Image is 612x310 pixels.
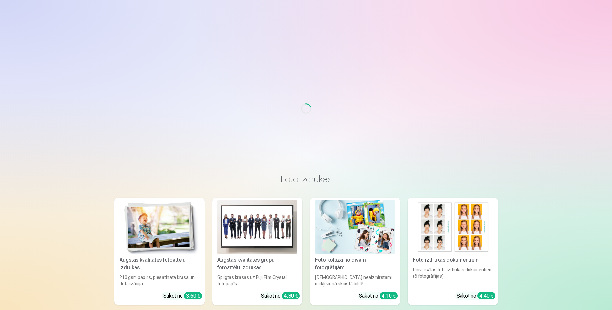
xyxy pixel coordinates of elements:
div: [DEMOGRAPHIC_DATA] neaizmirstami mirkļi vienā skaistā bildē [313,274,398,287]
a: Foto kolāža no divām fotogrāfijāmFoto kolāža no divām fotogrāfijām[DEMOGRAPHIC_DATA] neaizmirstam... [310,198,400,305]
img: Augstas kvalitātes fotoattēlu izdrukas [120,200,199,254]
a: Foto izdrukas dokumentiemFoto izdrukas dokumentiemUniversālas foto izdrukas dokumentiem (6 fotogr... [408,198,498,305]
div: 4,40 € [477,292,495,299]
img: Foto izdrukas dokumentiem [413,200,493,254]
div: Sākot no [457,292,495,300]
div: Foto izdrukas dokumentiem [410,256,495,264]
div: Sākot no [359,292,398,300]
h3: Foto izdrukas [120,173,493,185]
div: Foto kolāža no divām fotogrāfijām [313,256,398,272]
div: Augstas kvalitātes grupu fotoattēlu izdrukas [215,256,300,272]
div: 4,30 € [282,292,300,299]
div: Universālas foto izdrukas dokumentiem (6 fotogrāfijas) [410,266,495,287]
div: Sākot no [261,292,300,300]
img: Foto kolāža no divām fotogrāfijām [315,200,395,254]
div: Augstas kvalitātes fotoattēlu izdrukas [117,256,202,272]
div: Sākot no [163,292,202,300]
div: 3,60 € [184,292,202,299]
div: 4,10 € [380,292,398,299]
a: Augstas kvalitātes fotoattēlu izdrukasAugstas kvalitātes fotoattēlu izdrukas210 gsm papīrs, piesā... [114,198,205,305]
img: Augstas kvalitātes grupu fotoattēlu izdrukas [217,200,297,254]
div: Spilgtas krāsas uz Fuji Film Crystal fotopapīra [215,274,300,287]
div: 210 gsm papīrs, piesātināta krāsa un detalizācija [117,274,202,287]
a: Augstas kvalitātes grupu fotoattēlu izdrukasAugstas kvalitātes grupu fotoattēlu izdrukasSpilgtas ... [212,198,302,305]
